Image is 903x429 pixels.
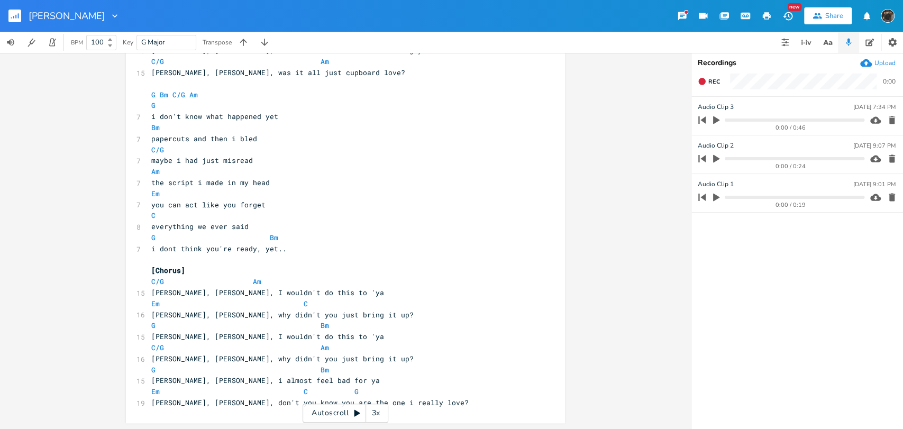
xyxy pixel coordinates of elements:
span: Am [189,90,198,99]
span: everything we ever said [151,222,249,231]
span: G Major [141,38,165,47]
button: New [777,6,798,25]
div: New [788,3,801,11]
span: Em [151,299,160,308]
span: i don't know what happened yet [151,112,278,121]
span: C/G [151,145,164,154]
div: Share [825,11,843,21]
div: 0:00 / 0:19 [716,202,864,208]
button: Upload [860,57,896,69]
span: Am [151,167,160,176]
span: [PERSON_NAME], [PERSON_NAME], i almost feel bad for ya [151,376,380,385]
span: [PERSON_NAME] [29,11,105,21]
span: the script i made in my head [151,178,270,187]
button: Rec [694,73,724,90]
span: G [151,233,156,242]
div: [DATE] 7:34 PM [853,104,896,110]
span: i dont think you're ready, yet.. [151,244,287,253]
span: C [304,299,308,308]
span: Bm [160,90,168,99]
span: [PERSON_NAME], [PERSON_NAME], was it all just cupboard love? [151,68,405,77]
span: G [151,365,156,375]
span: C/G [172,90,185,99]
div: 0:00 [883,78,896,85]
button: Share [804,7,852,24]
span: [PERSON_NAME], [PERSON_NAME], why didn't you just bring it up? [151,310,414,320]
span: maybe i had just misread [151,156,253,165]
div: Upload [874,59,896,67]
div: [DATE] 9:01 PM [853,181,896,187]
div: 3x [366,404,385,423]
span: Bm [270,233,278,242]
div: [DATE] 9:07 PM [853,143,896,149]
div: Autoscroll [303,404,388,423]
span: [Chorus] [151,266,185,275]
div: Transpose [203,39,232,45]
span: G [151,101,156,110]
span: C [151,211,156,220]
span: Am [321,343,329,352]
span: C/G [151,343,164,352]
span: Bm [321,365,329,375]
span: Em [151,189,160,198]
div: BPM [71,40,83,45]
span: you can act like you forget [151,200,266,209]
span: Em [151,387,160,396]
span: Am [321,57,329,66]
span: G [151,90,156,99]
span: G [151,321,156,330]
span: C/G [151,277,164,286]
span: [PERSON_NAME], [PERSON_NAME], I wouldn't do this to 'ya [151,332,384,341]
span: Am [253,277,261,286]
span: [PERSON_NAME], [PERSON_NAME], don't you know you are the one i really love? [151,398,469,407]
img: August Tyler Gallant [881,9,895,23]
div: 0:00 / 0:46 [716,125,864,131]
span: C [304,387,308,396]
span: Audio Clip 2 [698,141,734,151]
span: papercuts and then i bled [151,134,257,143]
div: Key [123,39,133,45]
div: Recordings [698,59,897,67]
span: Audio Clip 1 [698,179,734,189]
span: Bm [151,123,160,132]
span: Rec [708,78,720,86]
span: C/G [151,57,164,66]
span: [PERSON_NAME], [PERSON_NAME], I wouldn't do this to 'ya [151,288,384,297]
span: [PERSON_NAME], [PERSON_NAME], why didn't you just bring it up? [151,354,414,363]
span: Audio Clip 3 [698,102,734,112]
span: Bm [321,321,329,330]
div: 0:00 / 0:24 [716,163,864,169]
span: G [354,387,359,396]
